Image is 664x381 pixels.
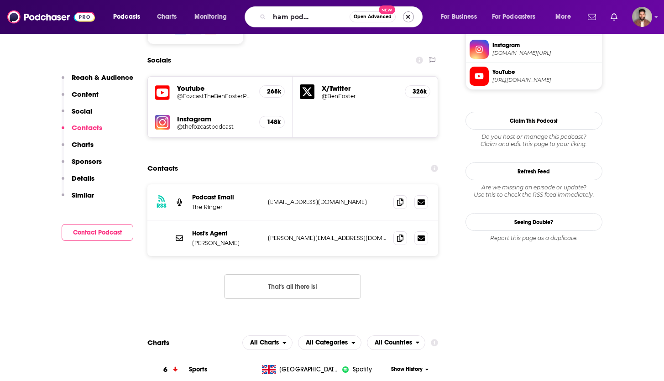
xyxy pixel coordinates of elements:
[486,10,549,24] button: open menu
[62,123,102,140] button: Contacts
[7,8,95,26] img: Podchaser - Follow, Share and Rate Podcasts
[492,41,598,49] span: Instagram
[298,335,361,350] h2: Categories
[189,365,207,373] a: Sports
[224,274,361,299] button: Nothing here.
[632,7,652,27] img: User Profile
[72,140,94,149] p: Charts
[194,10,227,23] span: Monitoring
[62,224,133,241] button: Contact Podcast
[632,7,652,27] span: Logged in as calmonaghan
[72,73,133,82] p: Reach & Audience
[192,193,261,201] p: Podcast Email
[555,10,571,23] span: More
[242,335,293,350] h2: Platforms
[267,118,277,126] h5: 148k
[62,140,94,157] button: Charts
[72,174,94,183] p: Details
[147,52,171,69] h2: Socials
[62,174,94,191] button: Details
[113,10,140,23] span: Podcasts
[388,365,432,373] button: Show History
[632,7,652,27] button: Show profile menu
[270,10,350,24] input: Search podcasts, credits, & more...
[147,160,178,177] h2: Contacts
[306,339,348,346] span: All Categories
[177,123,252,130] a: @thefozcastpodcast
[465,213,602,231] a: Seeing Double?
[258,365,342,374] a: [GEOGRAPHIC_DATA]
[584,9,600,25] a: Show notifications dropdown
[342,365,388,374] a: iconImageSpotify
[607,9,621,25] a: Show notifications dropdown
[242,335,293,350] button: open menu
[470,40,598,59] a: Instagram[DOMAIN_NAME][URL]
[465,162,602,180] button: Refresh Feed
[72,107,92,115] p: Social
[62,73,133,90] button: Reach & Audience
[465,112,602,130] button: Claim This Podcast
[250,339,279,346] span: All Charts
[268,234,387,242] p: [PERSON_NAME][EMAIL_ADDRESS][DOMAIN_NAME]
[322,84,397,93] h5: X/Twitter
[62,157,102,174] button: Sponsors
[72,123,102,132] p: Contacts
[492,50,598,57] span: instagram.com/thefozcastpodcast
[151,10,182,24] a: Charts
[107,10,152,24] button: open menu
[192,239,261,247] p: [PERSON_NAME]
[492,10,536,23] span: For Podcasters
[62,90,99,107] button: Content
[441,10,477,23] span: For Business
[253,6,431,27] div: Search podcasts, credits, & more...
[177,93,252,99] a: @FozcastTheBenFosterPodcast
[350,11,396,22] button: Open AdvancedNew
[470,67,598,86] a: YouTube[URL][DOMAIN_NAME]
[72,157,102,166] p: Sponsors
[492,68,598,76] span: YouTube
[155,115,170,130] img: iconImage
[465,133,602,148] div: Claim and edit this page to your liking.
[465,235,602,242] div: Report this page as a duplicate.
[177,115,252,123] h5: Instagram
[147,338,169,347] h2: Charts
[298,335,361,350] button: open menu
[62,107,92,124] button: Social
[354,15,392,19] span: Open Advanced
[492,77,598,84] span: https://www.youtube.com/@FozcastTheBenFosterPodcast
[192,203,261,211] p: The Ringer
[188,10,239,24] button: open menu
[465,133,602,141] span: Do you host or manage this podcast?
[62,191,94,208] button: Similar
[549,10,582,24] button: open menu
[353,365,372,374] span: Spotify
[157,202,167,209] h3: RSS
[342,366,349,373] img: iconImage
[413,88,423,95] h5: 326k
[322,93,397,99] a: @BenFoster
[267,88,277,95] h5: 268k
[379,5,395,14] span: New
[192,230,261,237] p: Host's Agent
[434,10,488,24] button: open menu
[279,365,339,374] span: United Kingdom
[163,365,167,375] h3: 6
[268,198,387,206] p: [EMAIL_ADDRESS][DOMAIN_NAME]
[367,335,426,350] h2: Countries
[72,191,94,199] p: Similar
[72,90,99,99] p: Content
[465,184,602,198] div: Are we missing an episode or update? Use this to check the RSS feed immediately.
[177,84,252,93] h5: Youtube
[391,365,423,373] span: Show History
[367,335,426,350] button: open menu
[375,339,412,346] span: All Countries
[157,10,177,23] span: Charts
